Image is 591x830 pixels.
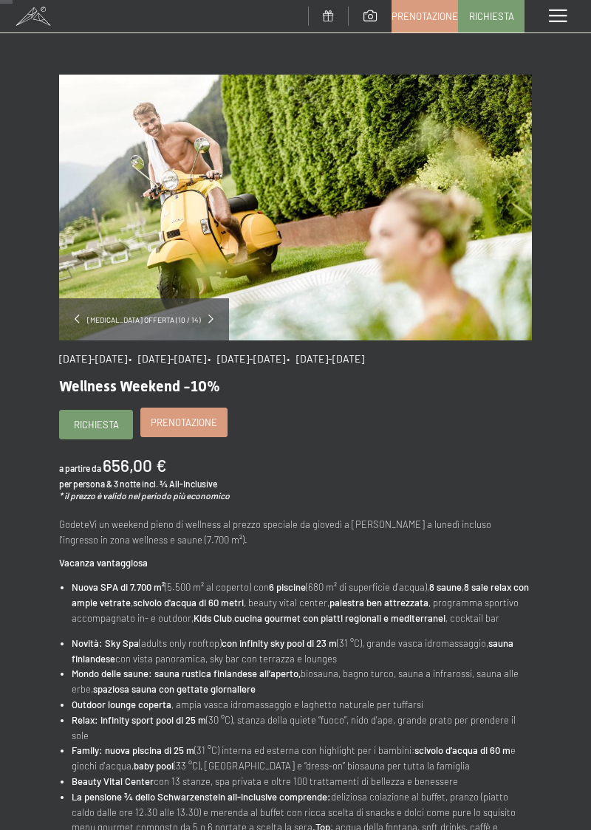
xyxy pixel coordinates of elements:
[93,683,256,695] strong: spaziosa sauna con gettate giornaliere
[287,352,364,365] span: • [DATE]-[DATE]
[59,479,112,489] span: per persona &
[72,697,532,713] li: , ampia vasca idromassaggio e laghetto naturale per tuffarsi
[59,517,532,548] p: GodeteVi un weekend pieno di wellness al prezzo speciale da giovedì a [PERSON_NAME] a lunedì incl...
[72,774,532,789] li: con 13 stanze, spa privata e oltre 100 trattamenti di bellezza e benessere
[59,490,230,501] em: * il prezzo è valido nel periodo più economico
[194,612,232,624] strong: Kids Club
[72,775,154,787] strong: Beauty Vital Center
[74,418,119,431] span: Richiesta
[59,377,220,395] span: Wellness Weekend -10%
[72,637,513,665] strong: sauna finlandese
[103,455,166,476] b: 656,00 €
[129,352,206,365] span: • [DATE]-[DATE]
[469,10,514,23] span: Richiesta
[72,699,136,710] strong: Outdoor lounge
[72,713,532,744] li: (30 °C), stanza della quiete “fuoco”, nido d'ape, grande prato per prendere il sole
[59,557,148,569] strong: Vacanza vantaggiosa
[60,411,132,439] a: Richiesta
[392,10,458,23] span: Prenotazione
[392,1,457,32] a: Prenotazione
[80,315,208,325] span: [MEDICAL_DATA] offerta (10 / 14)
[134,760,174,772] strong: baby pool
[72,668,301,679] strong: Mondo delle saune: sauna rustica finlandese all’aperto,
[72,637,139,649] strong: Novità: Sky Spa
[72,580,532,625] li: (5.500 m² al coperto) con (680 m² di superficie d'acqua), , , , beauty vital center, , programma ...
[269,581,306,593] strong: 6 piscine
[133,597,244,608] strong: scivolo d'acqua di 60 metri
[72,744,194,756] strong: Family: nuova piscina di 25 m
[138,699,171,710] strong: coperta
[114,479,140,489] span: 3 notte
[59,463,101,473] span: a partire da
[59,352,127,365] span: [DATE]-[DATE]
[72,743,532,774] li: (31 °C) interna ed esterna con highlight per i bambini: e giochi d'acqua, (33 °C), [GEOGRAPHIC_DA...
[234,612,445,624] strong: cucina gourmet con piatti regionali e mediterranei
[429,581,462,593] strong: 8 saune
[151,416,217,429] span: Prenotazione
[329,597,428,608] strong: palestra ben attrezzata
[222,637,337,649] strong: con infinity sky pool di 23 m
[72,791,331,803] strong: La pensione ¾ dello Schwarzenstein all-inclusive comprende:
[72,714,206,726] strong: Relax: infinity sport pool di 25 m
[142,479,217,489] span: incl. ¾ All-Inclusive
[459,1,524,32] a: Richiesta
[414,744,510,756] strong: scivolo d’acqua di 60 m
[59,75,532,340] img: Wellness Weekend -10%
[141,408,227,436] a: Prenotazione
[72,666,532,697] li: biosauna, bagno turco, sauna a infrarossi, sauna alle erbe,
[72,581,165,593] strong: Nuova SPA di 7.700 m²
[208,352,285,365] span: • [DATE]-[DATE]
[72,636,532,667] li: (adults only rooftop) (31 °C), grande vasca idromassaggio, con vista panoramica, sky bar con terr...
